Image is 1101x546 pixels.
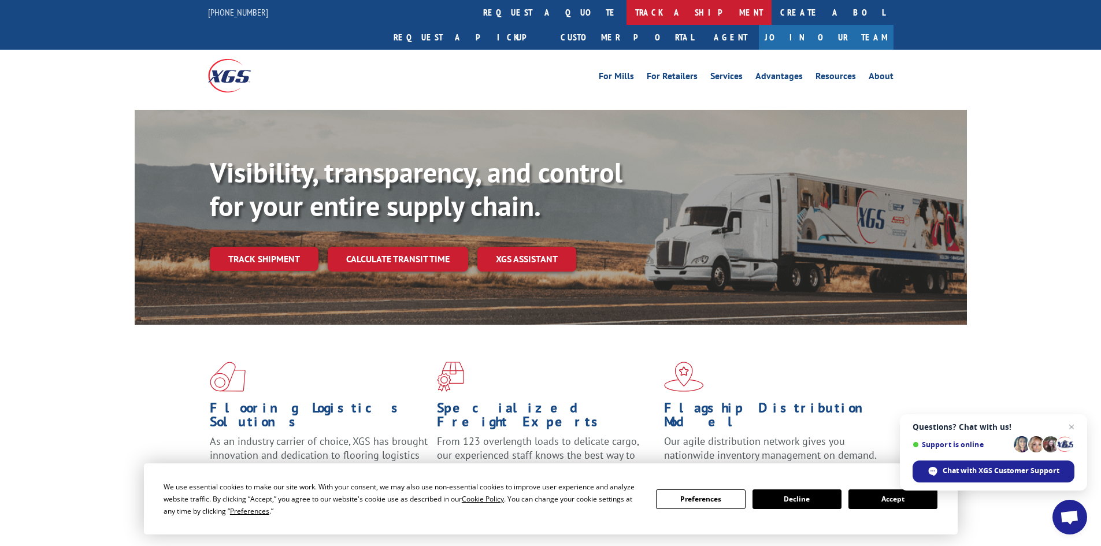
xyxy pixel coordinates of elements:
[328,247,468,272] a: Calculate transit time
[210,434,428,476] span: As an industry carrier of choice, XGS has brought innovation and dedication to flooring logistics...
[664,434,877,462] span: Our agile distribution network gives you nationwide inventory management on demand.
[702,25,759,50] a: Agent
[164,481,642,517] div: We use essential cookies to make our site work. With your consent, we may also use non-essential ...
[437,401,655,434] h1: Specialized Freight Experts
[208,6,268,18] a: [PHONE_NUMBER]
[230,506,269,516] span: Preferences
[943,466,1059,476] span: Chat with XGS Customer Support
[552,25,702,50] a: Customer Portal
[759,25,894,50] a: Join Our Team
[210,401,428,434] h1: Flooring Logistics Solutions
[1052,500,1087,534] a: Open chat
[647,72,698,84] a: For Retailers
[755,72,803,84] a: Advantages
[437,434,655,486] p: From 123 overlength loads to delicate cargo, our experienced staff knows the best way to move you...
[848,489,937,509] button: Accept
[664,362,704,392] img: xgs-icon-flagship-distribution-model-red
[913,440,1010,449] span: Support is online
[869,72,894,84] a: About
[462,494,504,504] span: Cookie Policy
[144,463,958,534] div: Cookie Consent Prompt
[815,72,856,84] a: Resources
[664,401,883,434] h1: Flagship Distribution Model
[210,154,622,224] b: Visibility, transparency, and control for your entire supply chain.
[710,72,743,84] a: Services
[385,25,552,50] a: Request a pickup
[656,489,745,509] button: Preferences
[477,247,576,272] a: XGS ASSISTANT
[913,460,1074,482] span: Chat with XGS Customer Support
[210,362,246,392] img: xgs-icon-total-supply-chain-intelligence-red
[210,247,318,271] a: Track shipment
[437,362,464,392] img: xgs-icon-focused-on-flooring-red
[599,72,634,84] a: For Mills
[913,422,1074,432] span: Questions? Chat with us!
[752,489,841,509] button: Decline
